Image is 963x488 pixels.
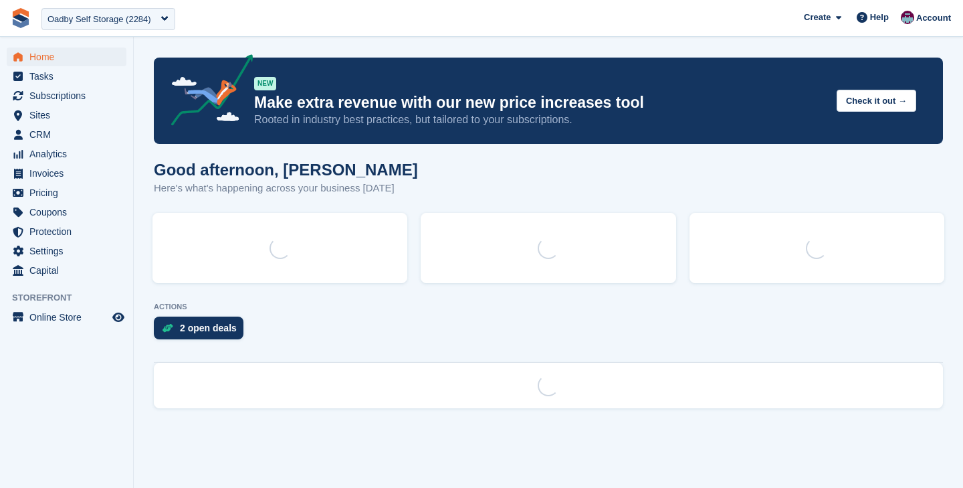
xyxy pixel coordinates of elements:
a: menu [7,106,126,125]
img: stora-icon-8386f47178a22dfd0bd8f6a31ec36ba5ce8667c1dd55bd0f319d3a0aa187defe.svg [11,8,31,28]
span: Settings [29,242,110,260]
span: Create [804,11,831,24]
a: menu [7,242,126,260]
img: price-adjustments-announcement-icon-8257ccfd72463d97f412b2fc003d46551f7dbcb40ab6d574587a9cd5c0d94... [160,54,253,131]
a: Preview store [110,309,126,325]
span: Online Store [29,308,110,327]
a: menu [7,125,126,144]
img: Brian Young [901,11,914,24]
div: Oadby Self Storage (2284) [47,13,151,26]
div: NEW [254,77,276,90]
p: ACTIONS [154,303,943,311]
a: menu [7,67,126,86]
span: Subscriptions [29,86,110,105]
span: Coupons [29,203,110,222]
div: 2 open deals [180,323,237,333]
span: Invoices [29,164,110,183]
a: menu [7,222,126,241]
img: deal-1b604bf984904fb50ccaf53a9ad4b4a5d6e5aea283cecdc64d6e3604feb123c2.svg [162,323,173,333]
span: Analytics [29,145,110,163]
span: Storefront [12,291,133,305]
span: Pricing [29,183,110,202]
span: Protection [29,222,110,241]
h1: Good afternoon, [PERSON_NAME] [154,161,418,179]
p: Here's what's happening across your business [DATE] [154,181,418,196]
span: Tasks [29,67,110,86]
a: menu [7,308,126,327]
a: menu [7,261,126,280]
a: menu [7,183,126,202]
a: 2 open deals [154,317,250,346]
span: CRM [29,125,110,144]
span: Help [870,11,889,24]
p: Rooted in industry best practices, but tailored to your subscriptions. [254,112,826,127]
a: menu [7,164,126,183]
button: Check it out → [837,90,916,112]
a: menu [7,86,126,105]
span: Sites [29,106,110,125]
p: Make extra revenue with our new price increases tool [254,93,826,112]
a: menu [7,145,126,163]
a: menu [7,48,126,66]
span: Account [916,11,951,25]
span: Home [29,48,110,66]
span: Capital [29,261,110,280]
a: menu [7,203,126,222]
